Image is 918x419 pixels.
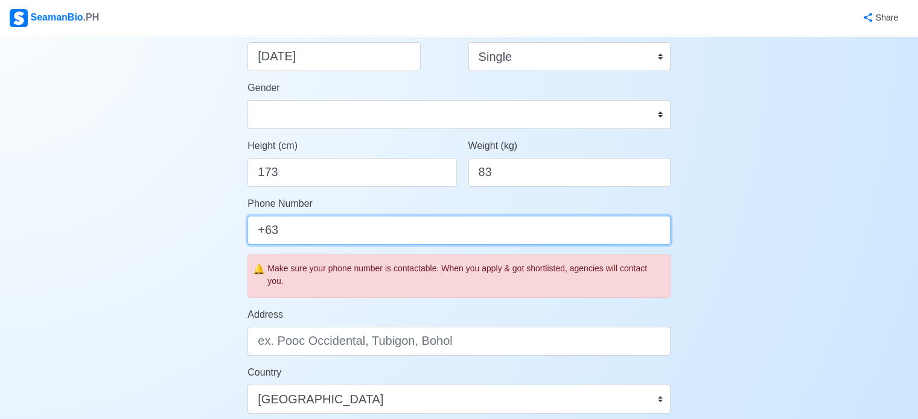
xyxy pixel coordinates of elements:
label: Country [247,365,281,380]
span: Phone Number [247,198,313,209]
img: Logo [10,9,28,27]
input: ex. +63 912 345 6789 [247,216,671,245]
label: Gender [247,81,279,95]
span: caution [253,262,265,277]
button: Share [850,6,908,30]
div: Make sure your phone number is contactable. When you apply & got shortlisted, agencies will conta... [267,262,665,288]
input: ex. 163 [247,158,456,187]
input: ex. Pooc Occidental, Tubigon, Bohol [247,327,671,356]
span: .PH [83,12,100,22]
span: Height (cm) [247,140,298,151]
span: Weight (kg) [468,140,518,151]
div: SeamanBio [10,9,99,27]
input: ex. 60 [468,158,671,187]
span: Address [247,309,283,320]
